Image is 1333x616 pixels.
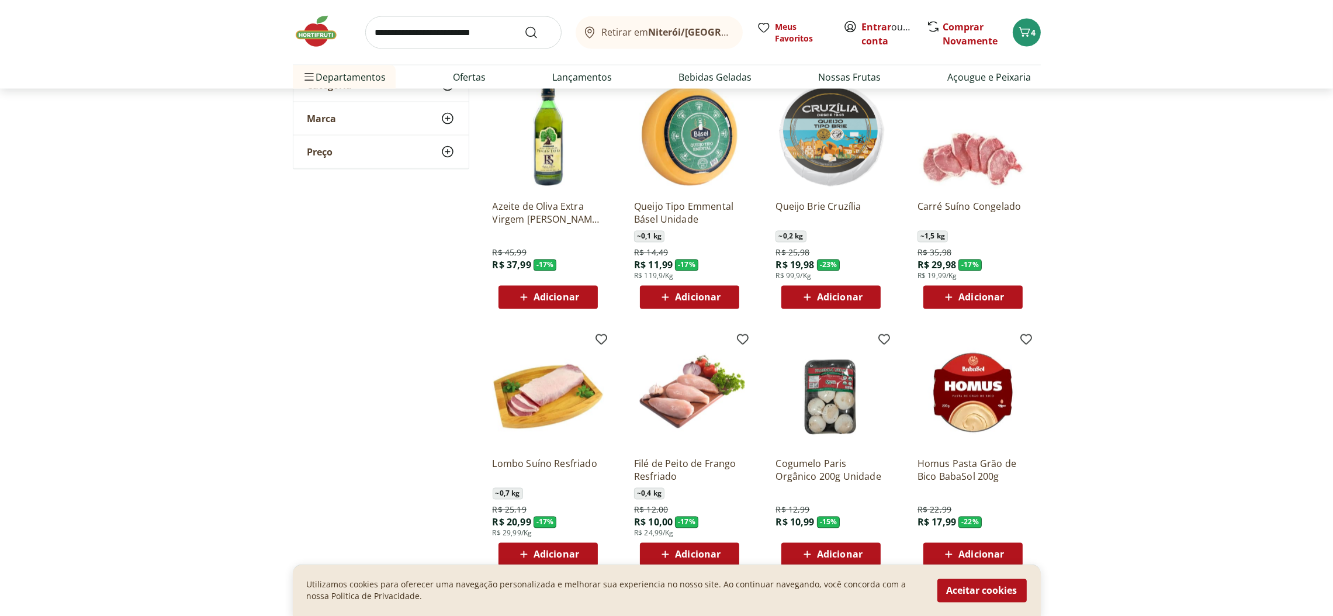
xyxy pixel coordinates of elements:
[648,26,781,39] b: Niterói/[GEOGRAPHIC_DATA]
[923,543,1023,566] button: Adicionar
[524,26,552,40] button: Submit Search
[552,70,612,84] a: Lançamentos
[917,80,1029,191] img: Carré Suíno Congelado
[917,337,1029,448] img: Homus Pasta Grão de Bico BabaSol 200g
[576,16,743,49] button: Retirar emNiterói/[GEOGRAPHIC_DATA]
[781,286,881,309] button: Adicionar
[634,272,674,281] span: R$ 119,9/Kg
[775,458,887,483] a: Cogumelo Paris Orgânico 200g Unidade
[917,458,1029,483] a: Homus Pasta Grão de Bico BabaSol 200g
[775,337,887,448] img: Cogumelo Paris Orgânico 200g Unidade
[775,200,887,226] a: Queijo Brie Cruzília
[675,550,721,559] span: Adicionar
[1013,19,1041,47] button: Carrinho
[634,231,664,243] span: ~ 0,1 kg
[493,458,604,483] a: Lombo Suíno Resfriado
[634,516,673,529] span: R$ 10,00
[493,516,531,529] span: R$ 20,99
[917,200,1029,226] a: Carré Suíno Congelado
[937,579,1027,602] button: Aceitar cookies
[958,517,982,528] span: - 22 %
[634,488,664,500] span: ~ 0,4 kg
[818,70,881,84] a: Nossas Frutas
[534,517,557,528] span: - 17 %
[678,70,752,84] a: Bebidas Geladas
[862,20,914,48] span: ou
[498,286,598,309] button: Adicionar
[493,259,531,272] span: R$ 37,99
[817,293,863,302] span: Adicionar
[640,286,739,309] button: Adicionar
[493,504,527,516] span: R$ 25,19
[302,63,316,91] button: Menu
[634,504,668,516] span: R$ 12,00
[958,550,1004,559] span: Adicionar
[675,517,698,528] span: - 17 %
[775,259,814,272] span: R$ 19,98
[634,247,668,259] span: R$ 14,49
[917,259,956,272] span: R$ 29,98
[307,579,923,602] p: Utilizamos cookies para oferecer uma navegação personalizada e melhorar sua experiencia no nosso ...
[775,231,806,243] span: ~ 0,2 kg
[923,286,1023,309] button: Adicionar
[862,20,892,33] a: Entrar
[634,80,745,191] img: Queijo Tipo Emmental Básel Unidade
[634,200,745,226] a: Queijo Tipo Emmental Básel Unidade
[817,259,840,271] span: - 23 %
[757,21,829,44] a: Meus Favoritos
[917,247,951,259] span: R$ 35,98
[775,247,809,259] span: R$ 25,98
[307,146,333,158] span: Preço
[498,543,598,566] button: Adicionar
[493,80,604,191] img: Azeite de Oliva Extra Virgem Rafael Salgado 500ml
[634,337,745,448] img: Filé de Peito de Frango Resfriado
[917,231,948,243] span: ~ 1,5 kg
[365,16,562,49] input: search
[958,293,1004,302] span: Adicionar
[307,113,337,124] span: Marca
[640,543,739,566] button: Adicionar
[775,80,887,191] img: Queijo Brie Cruzília
[917,516,956,529] span: R$ 17,99
[775,272,811,281] span: R$ 99,9/Kg
[775,516,814,529] span: R$ 10,99
[817,517,840,528] span: - 15 %
[493,529,532,538] span: R$ 29,99/Kg
[293,14,351,49] img: Hortifruti
[493,337,604,448] img: Lombo Suíno Resfriado
[534,550,579,559] span: Adicionar
[302,63,386,91] span: Departamentos
[634,259,673,272] span: R$ 11,99
[943,20,998,47] a: Comprar Novamente
[493,488,523,500] span: ~ 0,7 kg
[775,21,829,44] span: Meus Favoritos
[293,136,469,168] button: Preço
[917,272,957,281] span: R$ 19,99/Kg
[534,259,557,271] span: - 17 %
[493,200,604,226] a: Azeite de Oliva Extra Virgem [PERSON_NAME] 500ml
[601,27,730,37] span: Retirar em
[634,529,674,538] span: R$ 24,99/Kg
[917,504,951,516] span: R$ 22,99
[775,504,809,516] span: R$ 12,99
[453,70,486,84] a: Ofertas
[1031,27,1036,38] span: 4
[675,259,698,271] span: - 17 %
[675,293,721,302] span: Adicionar
[781,543,881,566] button: Adicionar
[958,259,982,271] span: - 17 %
[534,293,579,302] span: Adicionar
[862,20,926,47] a: Criar conta
[634,458,745,483] a: Filé de Peito de Frango Resfriado
[493,247,527,259] span: R$ 45,99
[817,550,863,559] span: Adicionar
[947,70,1031,84] a: Açougue e Peixaria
